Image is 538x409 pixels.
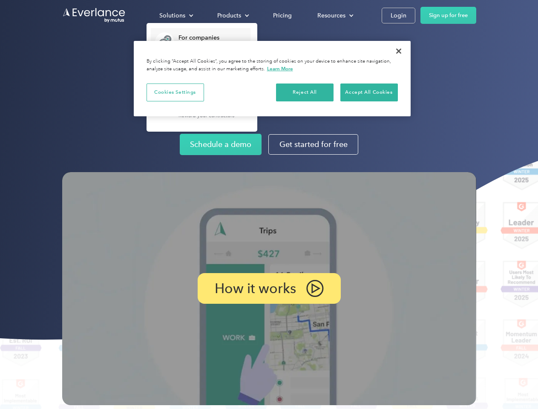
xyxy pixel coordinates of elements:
[178,34,246,42] div: For companies
[391,10,406,21] div: Login
[420,7,476,24] a: Sign up for free
[159,10,185,21] div: Solutions
[340,84,398,101] button: Accept All Cookies
[217,10,241,21] div: Products
[209,8,256,23] div: Products
[265,8,300,23] a: Pricing
[151,8,200,23] div: Solutions
[134,41,411,116] div: Cookie banner
[63,51,106,69] input: Submit
[317,10,345,21] div: Resources
[389,42,408,60] button: Close
[147,84,204,101] button: Cookies Settings
[134,41,411,116] div: Privacy
[309,8,360,23] div: Resources
[276,84,334,101] button: Reject All
[382,8,415,23] a: Login
[273,10,292,21] div: Pricing
[215,283,296,294] p: How it works
[62,7,126,23] a: Go to homepage
[267,66,293,72] a: More information about your privacy, opens in a new tab
[180,134,262,155] a: Schedule a demo
[268,134,358,155] a: Get started for free
[151,28,250,56] a: For companiesEasy vehicle reimbursements
[147,23,257,132] nav: Solutions
[147,58,398,73] div: By clicking “Accept All Cookies”, you agree to the storing of cookies on your device to enhance s...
